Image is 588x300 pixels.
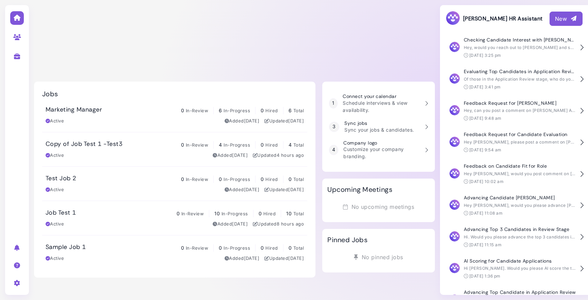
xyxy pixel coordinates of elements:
div: Added [213,221,248,228]
div: Updated [264,186,304,193]
span: 0 [289,245,292,251]
span: In-Review [186,108,208,113]
span: 0 [261,142,264,148]
p: Customize your company branding. [343,146,419,160]
div: Active [46,186,64,193]
span: Total [293,245,304,251]
time: Aug 20, 2025 [288,118,304,123]
div: Added [213,152,248,159]
time: Aug 20, 2025 [244,255,260,261]
h3: Company logo [343,140,419,146]
span: 0 [261,107,264,113]
div: Updated [264,255,304,262]
span: Hired [265,177,278,182]
span: 0 [219,176,222,182]
time: [DATE] 3:25 pm [469,53,501,58]
time: Aug 20, 2025 [288,255,304,261]
time: Aug 20, 2025 [288,187,304,192]
span: 10 [286,211,292,216]
time: [DATE] 11:08 am [469,211,503,216]
div: Updated [264,118,304,124]
h3: Sync jobs [344,120,414,126]
span: Hired [265,142,278,148]
span: 0 [259,211,262,216]
div: Active [46,221,64,228]
div: Active [46,118,64,124]
time: [DATE] 10:02 am [469,179,504,184]
div: Updated [253,152,304,159]
a: 4 Company logo Customize your company branding. [326,137,431,164]
button: Checking Candidate Interest with [PERSON_NAME] Hey, would you reach out to [PERSON_NAME] and see ... [445,32,583,64]
div: Active [46,255,64,262]
h4: Evaluating Top Candidates in Application Review [464,69,576,74]
h4: Feedback on Candidate Fit for Role [464,163,576,169]
span: 0 [261,245,264,251]
div: 3 [329,122,339,132]
button: Feedback Request for [PERSON_NAME] Hey, can you post a comment on [PERSON_NAME] Applicant sharing... [445,95,583,127]
span: 0 [219,245,222,251]
button: Advancing Candidate [PERSON_NAME] Hey [PERSON_NAME], would you please advance [PERSON_NAME]? [DAT... [445,190,583,221]
time: [DATE] 1:36 pm [469,273,501,279]
div: 1 [329,98,338,109]
h4: Advancing Top Candidate in Application Review [464,289,576,295]
span: 4 [219,142,222,148]
span: 0 [181,176,184,182]
a: 3 Sync jobs Sync your jobs & candidates. [326,117,431,137]
span: In-Review [186,245,208,251]
h3: Copy of Job Test 1 -Test3 [46,140,122,148]
span: Total [293,211,304,216]
time: [DATE] 3:41 pm [469,84,501,89]
span: In-Progress [224,245,250,251]
a: Copy of Job Test 1 -Test3 0 In-Review 4 In-Progress 0 Hired 4 Total Active Added[DATE] Updated4 h... [42,132,307,166]
button: New [550,12,583,26]
time: Aug 22, 2025 [277,221,304,227]
h2: Upcoming Meetings [327,185,392,194]
button: Feedback Request for Candidate Evaluation Hey [PERSON_NAME], please post a comment on [PERSON_NAM... [445,127,583,158]
span: 6 [219,107,222,113]
div: Updated [253,221,304,228]
span: 6 [289,107,292,113]
span: In-Progress [224,108,250,113]
span: 0 [261,176,264,182]
button: AI Scoring for Candidate Applications Hi [PERSON_NAME]. Would you please AI score the two candida... [445,253,583,285]
span: Total [293,108,304,113]
a: Job Test 1 0 In-Review 10 In-Progress 0 Hired 10 Total Active Added[DATE] Updated8 hours ago [42,201,307,235]
time: Aug 20, 2025 [244,187,260,192]
a: Test Job 2 0 In-Review 0 In-Progress 0 Hired 0 Total Active Added[DATE] Updated[DATE] [42,167,307,201]
button: Advancing Top 3 Candidates in Review Stage Hi. Would you please advance the top 3 candidates in t... [445,221,583,253]
a: Sample Job 1 0 In-Review 0 In-Progress 0 Hired 0 Total Active Added[DATE] Updated[DATE] [42,235,307,269]
time: [DATE] 9:48 am [469,116,502,121]
span: Hired [265,245,278,251]
h4: Checking Candidate Interest with [PERSON_NAME] [464,37,576,43]
span: 10 [214,211,220,216]
h3: Job Test 1 [46,209,76,217]
span: 0 [289,176,292,182]
a: 1 Connect your calendar Schedule interviews & view availability. [326,90,431,117]
span: 0 [181,142,184,148]
span: Hired [265,108,278,113]
div: 4 [329,145,338,155]
span: 0 [177,211,180,216]
span: 0 [181,107,184,113]
p: Sync your jobs & candidates. [344,126,414,133]
span: In-Progress [222,211,248,216]
time: [DATE] 11:15 am [469,242,502,247]
a: Marketing Manager 0 In-Review 6 In-Progress 0 Hired 6 Total Active Added[DATE] Updated[DATE] [42,98,307,132]
span: In-Review [181,211,204,216]
span: Total [293,142,304,148]
h2: Jobs [42,90,58,98]
div: Added [225,186,260,193]
span: In-Review [186,177,208,182]
h4: Advancing Top 3 Candidates in Review Stage [464,227,576,232]
h3: Connect your calendar [343,94,419,99]
span: Total [293,177,304,182]
button: Feedback on Candidate Fit for Role Hey [PERSON_NAME], would you post comment on [PERSON_NAME] sha... [445,158,583,190]
time: Aug 20, 2025 [244,118,260,123]
span: 0 [181,245,184,251]
time: [DATE] 9:54 am [469,147,502,152]
div: No pinned jobs [327,251,430,264]
div: Active [46,152,64,159]
span: In-Progress [224,142,250,148]
span: In-Progress [224,177,250,182]
button: Evaluating Top Candidates in Application Review Of those in the Application Review stage, who do ... [445,64,583,95]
